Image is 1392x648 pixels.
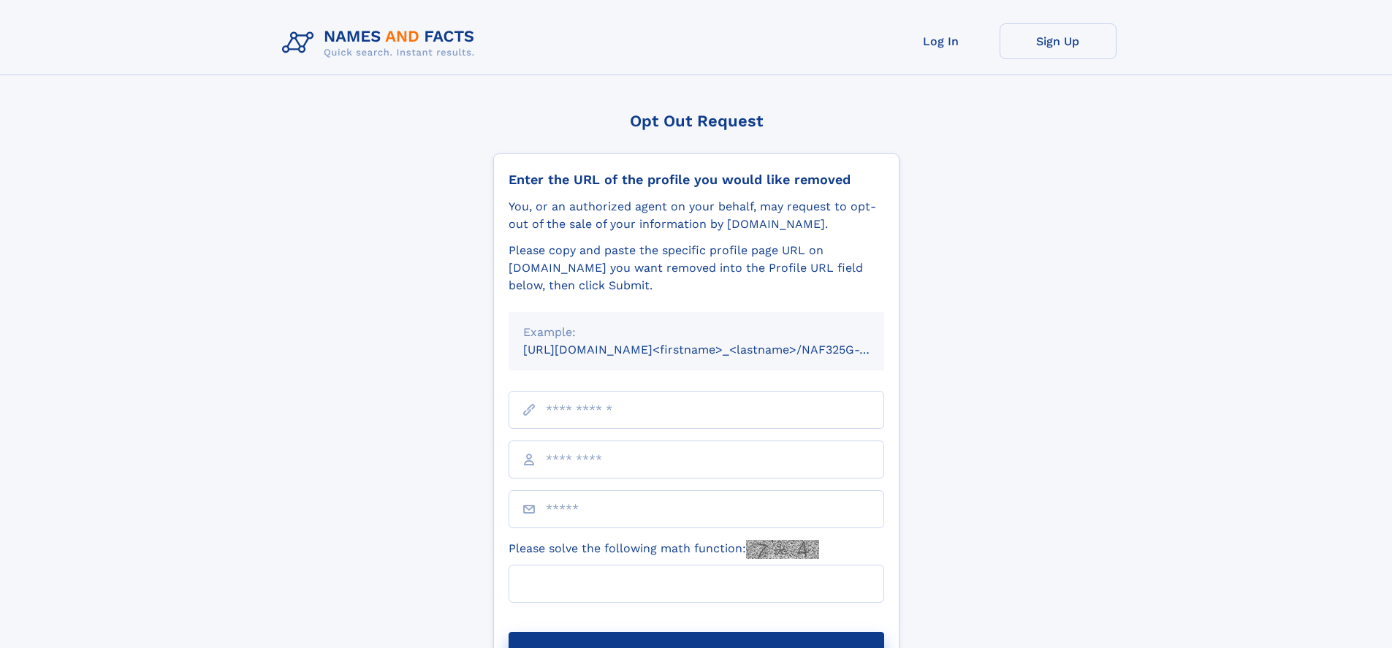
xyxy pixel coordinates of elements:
[509,198,884,233] div: You, or an authorized agent on your behalf, may request to opt-out of the sale of your informatio...
[883,23,1000,59] a: Log In
[1000,23,1117,59] a: Sign Up
[523,343,912,357] small: [URL][DOMAIN_NAME]<firstname>_<lastname>/NAF325G-xxxxxxxx
[509,242,884,294] div: Please copy and paste the specific profile page URL on [DOMAIN_NAME] you want removed into the Pr...
[509,540,819,559] label: Please solve the following math function:
[523,324,870,341] div: Example:
[509,172,884,188] div: Enter the URL of the profile you would like removed
[276,23,487,63] img: Logo Names and Facts
[493,112,900,130] div: Opt Out Request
